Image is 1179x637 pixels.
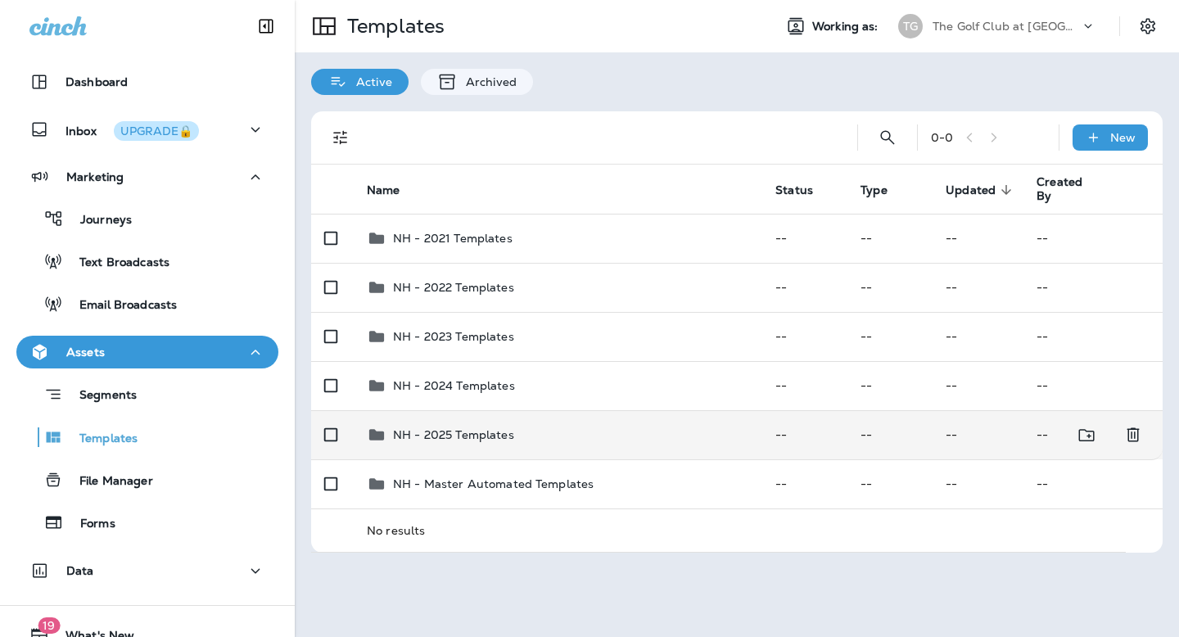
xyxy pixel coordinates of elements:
[66,170,124,183] p: Marketing
[393,477,594,490] p: NH - Master Automated Templates
[933,214,1023,263] td: --
[933,312,1023,361] td: --
[16,554,278,587] button: Data
[16,201,278,236] button: Journeys
[933,361,1023,410] td: --
[1023,263,1163,312] td: --
[847,410,933,459] td: --
[847,459,933,508] td: --
[933,459,1023,508] td: --
[1023,361,1163,410] td: --
[762,459,847,508] td: --
[63,474,153,490] p: File Manager
[63,388,137,404] p: Segments
[1023,312,1163,361] td: --
[762,214,847,263] td: --
[16,463,278,497] button: File Manager
[393,232,513,245] p: NH - 2021 Templates
[393,379,515,392] p: NH - 2024 Templates
[120,125,192,137] div: UPGRADE🔒
[847,263,933,312] td: --
[16,113,278,146] button: InboxUPGRADE🔒
[931,131,953,144] div: 0 - 0
[847,214,933,263] td: --
[762,361,847,410] td: --
[1023,410,1126,459] td: --
[16,336,278,368] button: Assets
[1117,418,1150,452] button: Delete
[775,183,834,197] span: Status
[871,121,904,154] button: Search Templates
[63,431,138,447] p: Templates
[66,346,105,359] p: Assets
[367,183,400,197] span: Name
[393,281,514,294] p: NH - 2022 Templates
[16,505,278,540] button: Forms
[16,244,278,278] button: Text Broadcasts
[348,75,392,88] p: Active
[65,121,199,138] p: Inbox
[114,121,199,141] button: UPGRADE🔒
[1023,459,1163,508] td: --
[946,183,996,197] span: Updated
[16,160,278,193] button: Marketing
[324,121,357,154] button: Filters
[38,617,60,634] span: 19
[933,410,1023,459] td: --
[847,312,933,361] td: --
[458,75,517,88] p: Archived
[812,20,882,34] span: Working as:
[762,263,847,312] td: --
[933,20,1080,33] p: The Golf Club at [GEOGRAPHIC_DATA]
[861,183,909,197] span: Type
[393,428,514,441] p: NH - 2025 Templates
[243,10,289,43] button: Collapse Sidebar
[1070,418,1104,452] button: Move to folder
[898,14,923,38] div: TG
[64,517,115,532] p: Forms
[775,183,813,197] span: Status
[63,298,177,314] p: Email Broadcasts
[64,213,132,228] p: Journeys
[933,263,1023,312] td: --
[16,420,278,454] button: Templates
[1133,11,1163,41] button: Settings
[354,508,1126,552] td: No results
[847,361,933,410] td: --
[1023,214,1163,263] td: --
[946,183,1017,197] span: Updated
[16,377,278,412] button: Segments
[63,255,169,271] p: Text Broadcasts
[16,287,278,321] button: Email Broadcasts
[861,183,888,197] span: Type
[762,312,847,361] td: --
[65,75,128,88] p: Dashboard
[762,410,847,459] td: --
[341,14,445,38] p: Templates
[66,564,94,577] p: Data
[1037,175,1119,203] span: Created By
[393,330,514,343] p: NH - 2023 Templates
[1110,131,1136,144] p: New
[367,183,422,197] span: Name
[1037,175,1098,203] span: Created By
[16,66,278,98] button: Dashboard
